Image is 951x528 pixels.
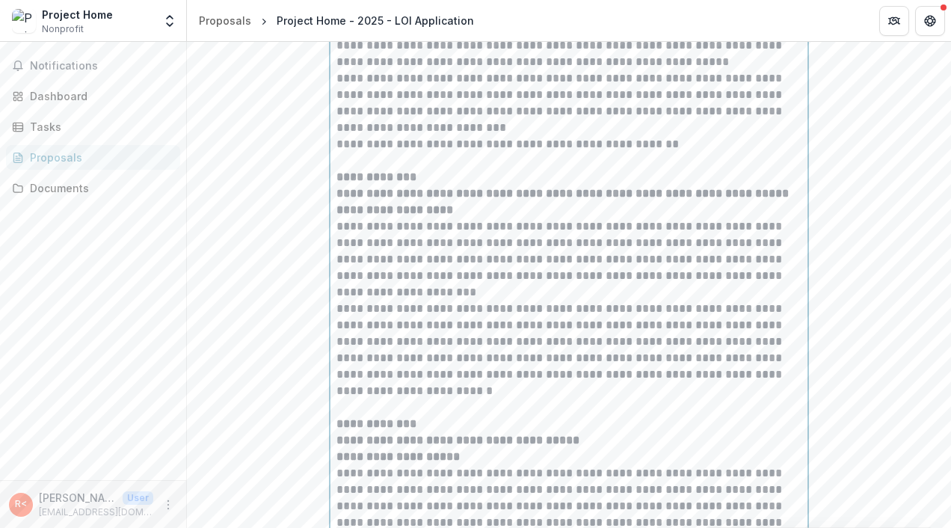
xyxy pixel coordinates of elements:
div: Proposals [30,150,168,165]
button: Partners [879,6,909,36]
a: Tasks [6,114,180,139]
button: Get Help [915,6,945,36]
a: Proposals [6,145,180,170]
a: Proposals [193,10,257,31]
button: Notifications [6,54,180,78]
button: More [159,496,177,514]
div: Project Home - 2025 - LOI Application [277,13,474,28]
span: Notifications [30,60,174,73]
a: Dashboard [6,84,180,108]
div: Tasks [30,119,168,135]
img: Project Home [12,9,36,33]
div: Dashboard [30,88,168,104]
a: Documents [6,176,180,200]
div: Project Home [42,7,113,22]
p: [EMAIL_ADDRESS][DOMAIN_NAME] [39,506,153,519]
p: User [123,491,153,505]
div: Documents [30,180,168,196]
p: [PERSON_NAME] <[EMAIL_ADDRESS][DOMAIN_NAME]> <[EMAIL_ADDRESS][DOMAIN_NAME]> [39,490,117,506]
button: Open entity switcher [159,6,180,36]
span: Nonprofit [42,22,84,36]
nav: breadcrumb [193,10,480,31]
div: Proposals [199,13,251,28]
div: Robert <robertsmith@projecthome.org> <robertsmith@projecthome.org> [15,500,27,509]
